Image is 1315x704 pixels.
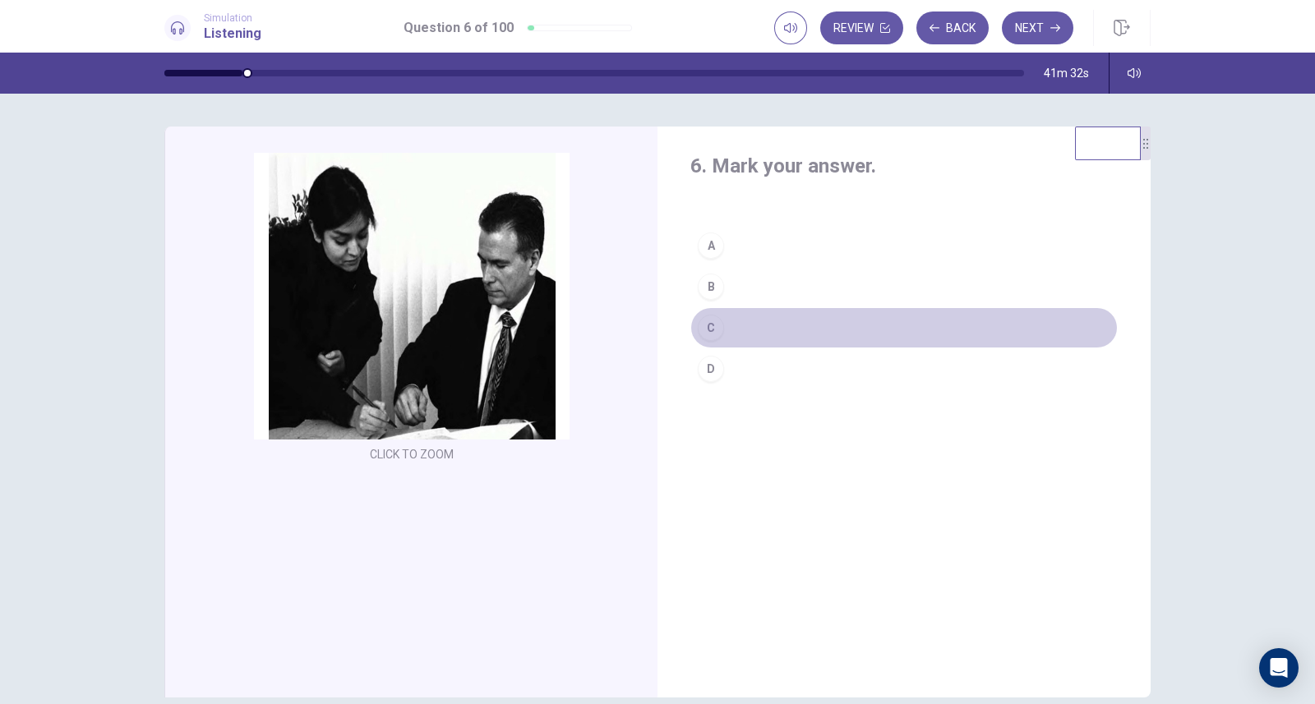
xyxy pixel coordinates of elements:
button: B [690,266,1118,307]
button: Review [820,12,903,44]
div: B [698,274,724,300]
div: C [698,315,724,341]
button: Next [1002,12,1073,44]
h1: Listening [204,24,261,44]
h4: 6. Mark your answer. [690,153,1118,179]
div: Open Intercom Messenger [1259,648,1299,688]
button: C [690,307,1118,348]
button: D [690,348,1118,389]
div: A [698,232,724,259]
span: 41m 32s [1044,67,1089,80]
div: D [698,356,724,382]
button: Back [916,12,989,44]
button: A [690,225,1118,266]
h1: Question 6 of 100 [404,18,514,38]
span: Simulation [204,12,261,24]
